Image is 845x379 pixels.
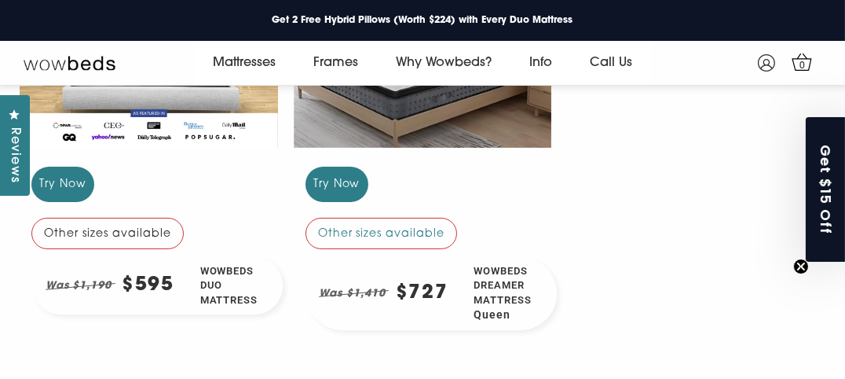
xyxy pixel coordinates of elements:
[305,218,458,249] div: Other sizes available
[510,41,571,85] a: Info
[260,10,586,31] a: Get 2 Free Hybrid Pillows (Worth $224) with Every Duo Mattress
[46,276,115,296] em: Was $1,190
[795,58,810,74] span: 0
[461,257,557,329] div: Wowbeds Dreamer Mattress
[305,167,368,202] div: Try Now
[474,307,531,323] span: Queen
[4,127,24,183] span: Reviews
[187,257,283,315] div: Wowbeds Duo Mattress
[806,117,845,262] div: Get $15 OffClose teaser
[788,48,816,75] a: 0
[122,276,174,296] div: $595
[817,145,836,235] span: Get $15 Off
[377,41,510,85] a: Why Wowbeds?
[396,284,448,304] div: $727
[294,41,377,85] a: Frames
[31,218,184,249] div: Other sizes available
[31,167,94,202] div: Try Now
[194,41,294,85] a: Mattresses
[319,284,389,304] em: Was $1,410
[571,41,651,85] a: Call Us
[793,259,809,274] button: Close teaser
[24,55,115,71] img: Wow Beds Logo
